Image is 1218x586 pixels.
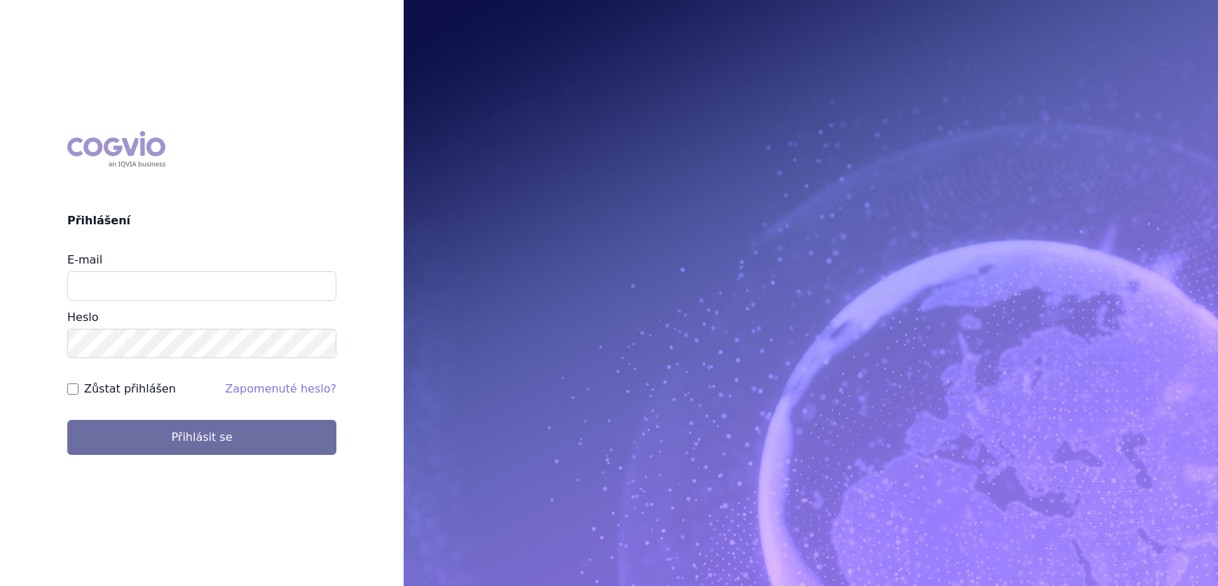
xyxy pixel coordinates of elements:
[67,131,165,168] div: COGVIO
[67,253,102,266] label: E-mail
[84,381,176,397] label: Zůstat přihlášen
[67,311,98,324] label: Heslo
[67,420,336,455] button: Přihlásit se
[67,212,336,229] h2: Přihlášení
[225,382,336,395] a: Zapomenuté heslo?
